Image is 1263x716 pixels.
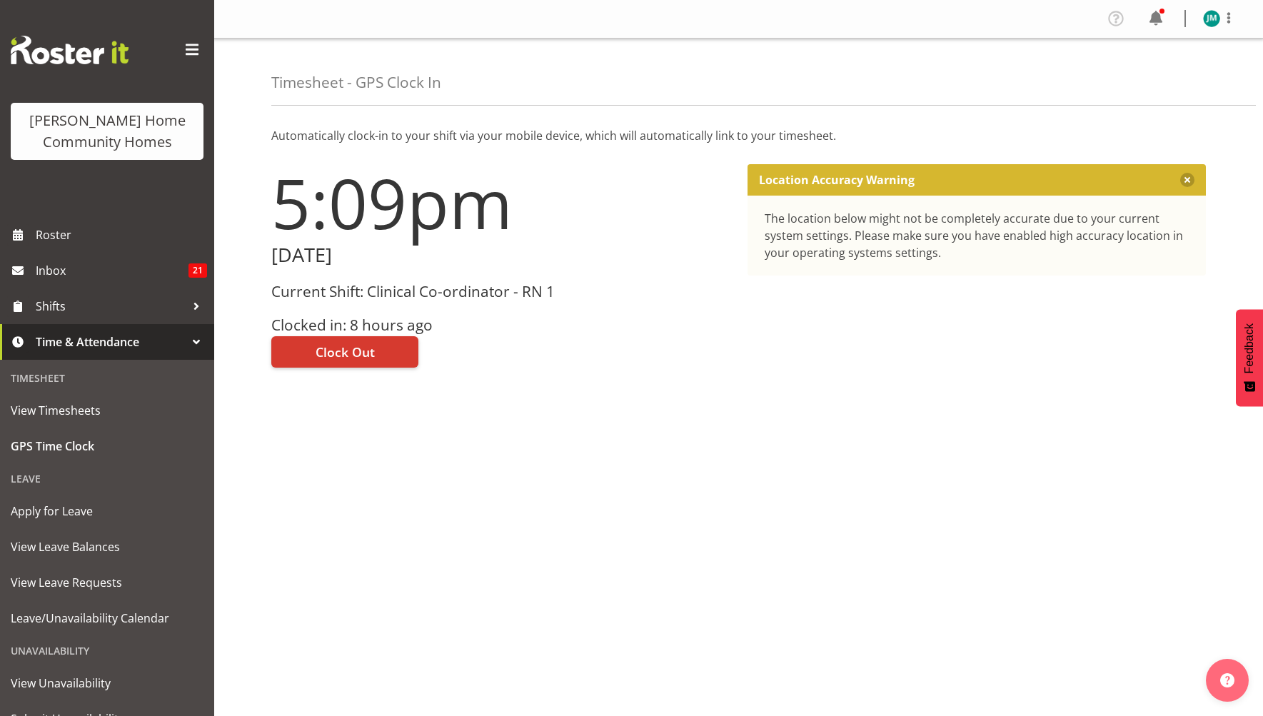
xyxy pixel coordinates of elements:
[271,283,730,300] h3: Current Shift: Clinical Co-ordinator - RN 1
[11,672,203,694] span: View Unavailability
[271,317,730,333] h3: Clocked in: 8 hours ago
[36,331,186,353] span: Time & Attendance
[11,400,203,421] span: View Timesheets
[1180,173,1194,187] button: Close message
[4,428,211,464] a: GPS Time Clock
[4,600,211,636] a: Leave/Unavailability Calendar
[316,343,375,361] span: Clock Out
[36,296,186,317] span: Shifts
[4,565,211,600] a: View Leave Requests
[759,173,915,187] p: Location Accuracy Warning
[25,110,189,153] div: [PERSON_NAME] Home Community Homes
[11,435,203,457] span: GPS Time Clock
[11,36,129,64] img: Rosterit website logo
[11,572,203,593] span: View Leave Requests
[765,210,1189,261] div: The location below might not be completely accurate due to your current system settings. Please m...
[4,363,211,393] div: Timesheet
[271,127,1206,144] p: Automatically clock-in to your shift via your mobile device, which will automatically link to you...
[36,260,188,281] span: Inbox
[271,74,441,91] h4: Timesheet - GPS Clock In
[271,164,730,241] h1: 5:09pm
[1203,10,1220,27] img: johanna-molina8557.jpg
[271,336,418,368] button: Clock Out
[11,607,203,629] span: Leave/Unavailability Calendar
[4,529,211,565] a: View Leave Balances
[11,500,203,522] span: Apply for Leave
[1243,323,1256,373] span: Feedback
[4,665,211,701] a: View Unavailability
[4,493,211,529] a: Apply for Leave
[1236,309,1263,406] button: Feedback - Show survey
[271,244,730,266] h2: [DATE]
[1220,673,1234,687] img: help-xxl-2.png
[4,464,211,493] div: Leave
[36,224,207,246] span: Roster
[188,263,207,278] span: 21
[11,536,203,558] span: View Leave Balances
[4,393,211,428] a: View Timesheets
[4,636,211,665] div: Unavailability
